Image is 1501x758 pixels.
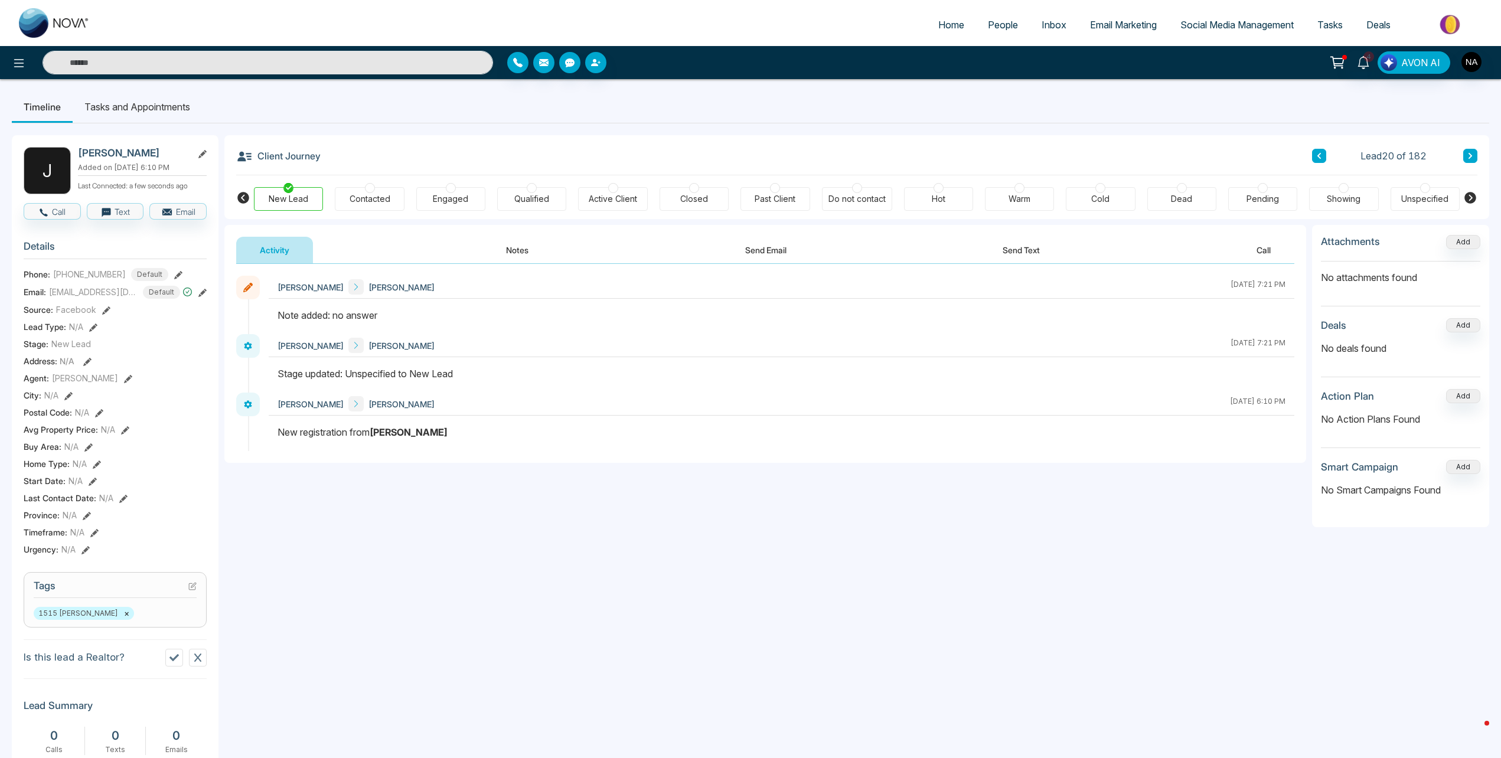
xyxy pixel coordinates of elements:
span: Deals [1366,19,1391,31]
span: Province : [24,509,60,521]
h3: Lead Summary [24,700,207,717]
a: People [976,14,1030,36]
button: Add [1446,389,1480,403]
p: No Action Plans Found [1321,412,1480,426]
span: Lead 20 of 182 [1360,149,1427,163]
li: Timeline [12,91,73,123]
span: [PHONE_NUMBER] [53,268,126,280]
img: Lead Flow [1381,54,1397,71]
div: New Lead [269,193,308,205]
p: Added on [DATE] 6:10 PM [78,162,207,173]
button: Send Text [979,237,1063,263]
span: Last Contact Date : [24,492,96,504]
span: Avg Property Price : [24,423,98,436]
span: Email: [24,286,46,298]
span: City : [24,389,41,401]
button: Add [1446,460,1480,474]
span: [PERSON_NAME] [278,281,344,293]
iframe: Intercom live chat [1461,718,1489,746]
div: Do not contact [828,193,886,205]
span: N/A [60,356,74,366]
span: Add [1446,236,1480,246]
div: J [24,147,71,194]
span: New Lead [51,338,91,350]
span: N/A [68,475,83,487]
span: Start Date : [24,475,66,487]
div: Past Client [755,193,795,205]
div: Showing [1327,193,1360,205]
p: Last Connected: a few seconds ago [78,178,207,191]
a: Email Marketing [1078,14,1169,36]
span: Email Marketing [1090,19,1157,31]
p: No attachments found [1321,262,1480,285]
div: Calls [30,744,79,755]
a: Home [926,14,976,36]
h3: Attachments [1321,236,1380,247]
div: [DATE] 7:21 PM [1231,338,1285,353]
span: N/A [101,423,115,436]
div: [DATE] 7:21 PM [1231,279,1285,295]
span: [PERSON_NAME] [368,398,435,410]
button: AVON AI [1378,51,1450,74]
span: AVON AI [1401,55,1440,70]
div: Active Client [589,193,637,205]
div: Qualified [514,193,549,205]
span: Timeframe : [24,526,67,538]
span: Facebook [56,303,96,316]
button: Add [1446,318,1480,332]
span: Home Type : [24,458,70,470]
button: Call [1233,237,1294,263]
span: Default [131,268,168,281]
span: Lead Type: [24,321,66,333]
span: [PERSON_NAME] [278,339,344,352]
li: Tasks and Appointments [73,91,202,123]
h3: Deals [1321,319,1346,331]
button: Send Email [722,237,810,263]
span: [PERSON_NAME] [368,339,435,352]
a: Social Media Management [1169,14,1306,36]
div: Dead [1171,193,1192,205]
span: Postal Code : [24,406,72,419]
span: [PERSON_NAME] [278,398,344,410]
div: Pending [1247,193,1279,205]
span: [EMAIL_ADDRESS][DOMAIN_NAME] [49,286,138,298]
h3: Tags [34,580,197,598]
p: No deals found [1321,341,1480,355]
h2: [PERSON_NAME] [78,147,188,159]
h3: Smart Campaign [1321,461,1398,473]
button: × [124,608,129,619]
span: Social Media Management [1180,19,1294,31]
a: Inbox [1030,14,1078,36]
span: [PERSON_NAME] [52,372,118,384]
span: Tasks [1317,19,1343,31]
span: Buy Area : [24,440,61,453]
div: Contacted [350,193,390,205]
button: Text [87,203,144,220]
div: 0 [152,727,201,744]
span: Default [143,286,180,299]
h3: Details [24,240,207,259]
div: Texts [91,744,140,755]
span: Stage: [24,338,48,350]
button: Email [149,203,207,220]
span: N/A [69,321,83,333]
a: Deals [1355,14,1402,36]
span: People [988,19,1018,31]
img: Market-place.gif [1408,11,1494,38]
span: Phone: [24,268,50,280]
div: Emails [152,744,201,755]
span: [PERSON_NAME] [368,281,435,293]
span: N/A [75,406,89,419]
span: N/A [64,440,79,453]
span: Inbox [1042,19,1066,31]
span: N/A [70,526,84,538]
div: Hot [932,193,945,205]
span: Home [938,19,964,31]
button: Notes [482,237,552,263]
span: Agent: [24,372,49,384]
span: N/A [73,458,87,470]
p: No Smart Campaigns Found [1321,483,1480,497]
a: 4 [1349,51,1378,72]
div: [DATE] 6:10 PM [1230,396,1285,411]
span: N/A [63,509,77,521]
